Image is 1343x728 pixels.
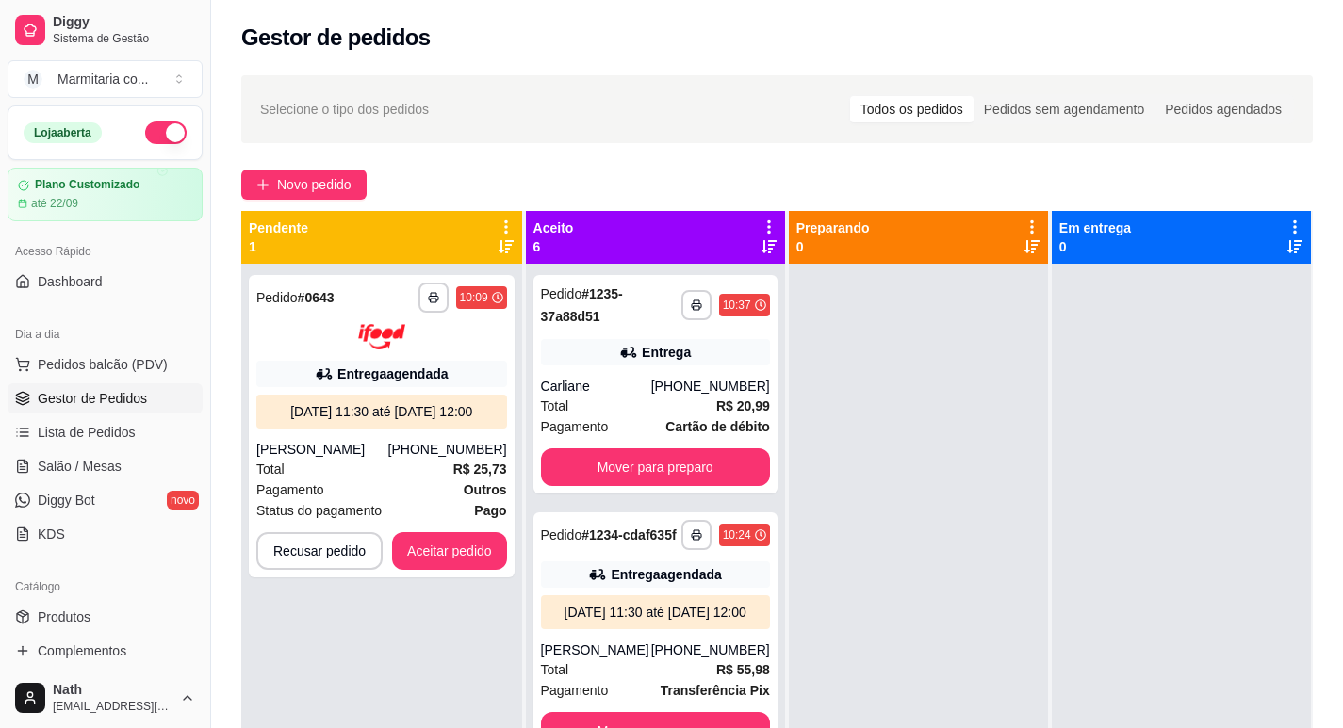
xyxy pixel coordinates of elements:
span: Status do pagamento [256,500,382,521]
strong: Outros [464,482,507,497]
span: Pedidos balcão (PDV) [38,355,168,374]
span: Lista de Pedidos [38,423,136,442]
div: Pedidos agendados [1155,96,1292,122]
button: Recusar pedido [256,532,383,570]
div: [PHONE_NUMBER] [388,440,507,459]
span: KDS [38,525,65,543]
button: Pedidos balcão (PDV) [8,349,203,380]
strong: Cartão de débito [665,419,769,434]
img: ifood [358,324,405,349]
article: Plano Customizado [35,178,139,192]
button: Nath[EMAIL_ADDRESS][DOMAIN_NAME] [8,675,203,720]
div: Dia a dia [8,319,203,349]
div: Entrega agendada [337,364,448,383]
p: 0 [1059,237,1131,256]
div: Catálogo [8,572,203,602]
span: plus [256,178,270,191]
span: Complementos [38,641,126,660]
a: Lista de Pedidos [8,417,203,447]
div: Entrega agendada [611,565,721,584]
p: 0 [796,237,870,256]
span: Gestor de Pedidos [38,389,147,408]
span: Produtos [38,607,90,626]
button: Select a team [8,60,203,98]
a: KDS [8,519,203,549]
p: Em entrega [1059,218,1131,237]
span: Novo pedido [277,174,352,195]
p: 1 [249,237,308,256]
p: Preparando [796,218,870,237]
strong: # 1235-37a88d51 [541,286,623,324]
span: Pedido [541,286,582,301]
a: Diggy Botnovo [8,485,203,515]
p: Pendente [249,218,308,237]
span: Pedido [541,527,582,542]
span: Diggy [53,14,195,31]
button: Alterar Status [145,121,187,144]
a: Complementos [8,636,203,666]
strong: Transferência Pix [661,683,770,698]
strong: Pago [474,503,506,518]
span: Total [541,659,569,680]
div: Marmitaria co ... [57,70,148,89]
span: Pedido [256,290,298,305]
p: Aceito [533,218,574,237]
div: Todos os pedidos [850,96,974,122]
span: Diggy Bot [38,491,95,510]
div: Entrega [642,343,691,362]
div: [PERSON_NAME] [256,440,388,459]
div: Acesso Rápido [8,236,203,267]
div: [PERSON_NAME] [541,640,651,659]
button: Mover para preparo [541,448,770,486]
strong: R$ 20,99 [716,398,770,413]
span: Total [256,459,285,479]
p: 6 [533,237,574,256]
button: Aceitar pedido [392,532,507,570]
div: Loja aberta [24,122,102,143]
span: Pagamento [256,479,324,500]
strong: # 1234-cdaf635f [581,527,676,542]
div: [PHONE_NUMBER] [651,640,770,659]
a: Salão / Mesas [8,451,203,481]
div: 10:09 [460,290,488,305]
span: M [24,70,42,89]
span: Nath [53,682,172,699]
h2: Gestor de pedidos [241,23,431,53]
a: Dashboard [8,267,203,297]
span: Selecione o tipo dos pedidos [260,99,429,120]
span: Salão / Mesas [38,457,122,476]
article: até 22/09 [31,196,78,211]
span: Pagamento [541,680,609,701]
div: Pedidos sem agendamento [974,96,1155,122]
a: DiggySistema de Gestão [8,8,203,53]
span: [EMAIL_ADDRESS][DOMAIN_NAME] [53,699,172,714]
strong: R$ 25,73 [453,461,507,477]
div: 10:37 [723,298,751,313]
div: 10:24 [723,527,751,542]
div: [PHONE_NUMBER] [651,377,770,396]
span: Total [541,396,569,416]
a: Plano Customizadoaté 22/09 [8,168,203,221]
div: [DATE] 11:30 até [DATE] 12:00 [549,603,762,622]
span: Dashboard [38,272,103,291]
strong: R$ 55,98 [716,662,770,677]
strong: # 0643 [298,290,335,305]
a: Gestor de Pedidos [8,383,203,413]
a: Produtos [8,602,203,632]
span: Pagamento [541,416,609,437]
button: Novo pedido [241,170,367,200]
span: Sistema de Gestão [53,31,195,46]
div: Carliane [541,377,651,396]
div: [DATE] 11:30 até [DATE] 12:00 [264,402,500,421]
